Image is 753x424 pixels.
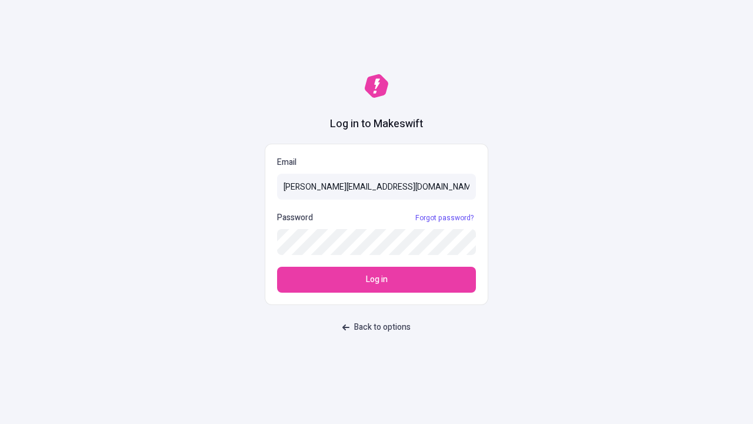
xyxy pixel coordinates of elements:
[335,317,418,338] button: Back to options
[277,267,476,293] button: Log in
[366,273,388,286] span: Log in
[277,211,313,224] p: Password
[277,174,476,200] input: Email
[277,156,476,169] p: Email
[354,321,411,334] span: Back to options
[330,117,423,132] h1: Log in to Makeswift
[413,213,476,223] a: Forgot password?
